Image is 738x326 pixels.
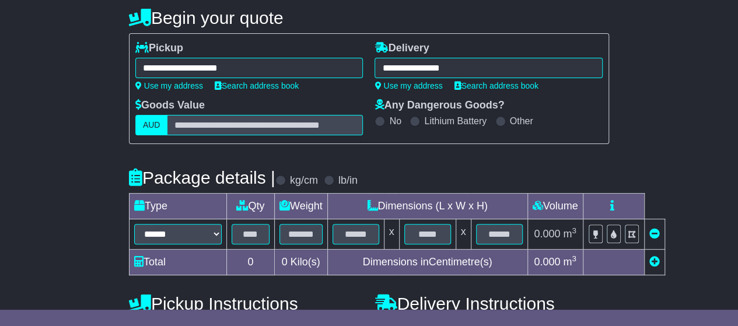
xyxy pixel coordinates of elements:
[274,194,327,219] td: Weight
[375,42,429,55] label: Delivery
[375,81,442,90] a: Use my address
[129,250,226,275] td: Total
[135,42,183,55] label: Pickup
[649,228,660,240] a: Remove this item
[290,174,318,187] label: kg/cm
[572,254,576,263] sup: 3
[282,256,288,268] span: 0
[129,294,363,313] h4: Pickup Instructions
[215,81,299,90] a: Search address book
[534,228,560,240] span: 0.000
[226,194,274,219] td: Qty
[384,219,399,250] td: x
[135,81,203,90] a: Use my address
[563,228,576,240] span: m
[274,250,327,275] td: Kilo(s)
[375,294,609,313] h4: Delivery Instructions
[375,99,504,112] label: Any Dangerous Goods?
[527,194,583,219] td: Volume
[327,250,527,275] td: Dimensions in Centimetre(s)
[226,250,274,275] td: 0
[454,81,538,90] a: Search address book
[129,168,275,187] h4: Package details |
[389,115,401,127] label: No
[649,256,660,268] a: Add new item
[135,115,168,135] label: AUD
[510,115,533,127] label: Other
[424,115,487,127] label: Lithium Battery
[534,256,560,268] span: 0.000
[129,194,226,219] td: Type
[327,194,527,219] td: Dimensions (L x W x H)
[563,256,576,268] span: m
[338,174,358,187] label: lb/in
[129,8,609,27] h4: Begin your quote
[135,99,205,112] label: Goods Value
[456,219,471,250] td: x
[572,226,576,235] sup: 3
